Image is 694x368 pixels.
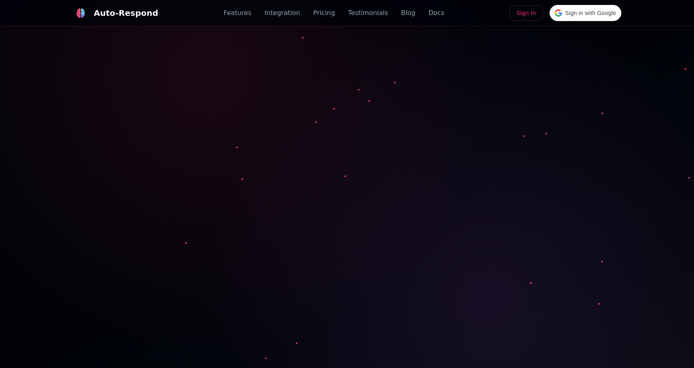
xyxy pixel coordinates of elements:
div: Sign in with Google [550,5,621,21]
a: Testimonials [348,8,388,18]
a: Integration [264,8,300,18]
a: Blog [401,8,415,18]
div: Auto-Respond [94,7,158,19]
a: Sign In [510,5,543,21]
a: Auto-Respond [73,5,158,21]
a: Docs [428,8,444,18]
img: logo.svg [76,8,86,18]
a: Pricing [313,8,335,18]
a: Features [224,8,252,18]
span: Sign in with Google [565,9,616,17]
